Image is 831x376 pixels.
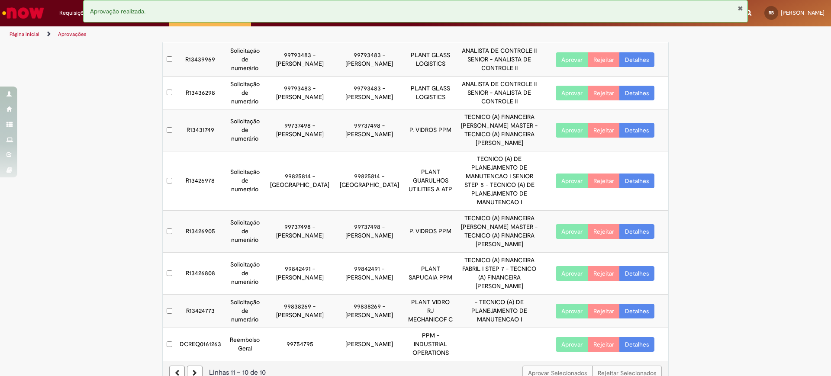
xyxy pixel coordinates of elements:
td: 99838269 - [PERSON_NAME] [335,295,404,328]
button: Rejeitar [588,266,620,281]
a: Página inicial [10,31,39,38]
td: Reembolso Geral [225,328,265,361]
button: Rejeitar [588,123,620,138]
button: Rejeitar [588,174,620,188]
td: R13426978 [176,151,225,211]
td: 99825814 - [GEOGRAPHIC_DATA] [335,151,404,211]
td: Solicitação de numerário [225,43,265,76]
td: 99793483 - [PERSON_NAME] [335,76,404,109]
td: 99842491 - [PERSON_NAME] [265,253,335,295]
a: Detalhes [619,304,654,318]
td: TECNICO (A) FINANCEIRA FABRIL I STEP 7 - TECNICO (A) FINANCEIRA [PERSON_NAME] [457,253,542,295]
a: Detalhes [619,86,654,100]
td: R13431749 [176,109,225,151]
img: ServiceNow [1,4,45,22]
td: 99793483 - [PERSON_NAME] [265,76,335,109]
td: PLANT GLASS LOGISTICS [404,43,457,76]
td: 99754795 [265,328,335,361]
td: PLANT VIDRO RJ MECHANICOF C [404,295,457,328]
span: Aprovação realizada. [90,7,145,15]
button: Aprovar [556,224,588,239]
td: TECNICO (A) FINANCEIRA [PERSON_NAME] MASTER - TECNICO (A) FINANCEIRA [PERSON_NAME] [457,109,542,151]
button: Aprovar [556,123,588,138]
td: TECNICO (A) FINANCEIRA [PERSON_NAME] MASTER - TECNICO (A) FINANCEIRA [PERSON_NAME] [457,211,542,253]
button: Rejeitar [588,86,620,100]
button: Rejeitar [588,224,620,239]
td: P. VIDROS PPM [404,109,457,151]
a: Detalhes [619,224,654,239]
td: 99793483 - [PERSON_NAME] [265,43,335,76]
button: Aprovar [556,86,588,100]
button: Aprovar [556,52,588,67]
td: Solicitação de numerário [225,109,265,151]
td: 99737498 - [PERSON_NAME] [265,109,335,151]
td: - TECNICO (A) DE PLANEJAMENTO DE MANUTENCAO I [457,295,542,328]
td: R13436298 [176,76,225,109]
td: R13439969 [176,43,225,76]
td: PLANT GUARULHOS UTILITIES A ATP [404,151,457,211]
td: Solicitação de numerário [225,76,265,109]
td: PLANT GLASS LOGISTICS [404,76,457,109]
td: P. VIDROS PPM [404,211,457,253]
td: 99793483 - [PERSON_NAME] [335,43,404,76]
td: TECNICO (A) DE PLANEJAMENTO DE MANUTENCAO I SENIOR STEP 5 - TECNICO (A) DE PLANEJAMENTO DE MANUTE... [457,151,542,211]
td: 99838269 - [PERSON_NAME] [265,295,335,328]
td: R13424773 [176,295,225,328]
button: Rejeitar [588,337,620,352]
td: PLANT SAPUCAIA PPM [404,253,457,295]
td: 99737498 - [PERSON_NAME] [265,211,335,253]
td: R13426808 [176,253,225,295]
td: Solicitação de numerário [225,253,265,295]
a: Detalhes [619,266,654,281]
span: RB [769,10,774,16]
td: 99825814 - [GEOGRAPHIC_DATA] [265,151,335,211]
td: Solicitação de numerário [225,295,265,328]
a: Detalhes [619,52,654,67]
button: Aprovar [556,304,588,318]
td: 99737498 - [PERSON_NAME] [335,109,404,151]
td: PPM - INDUSTRIAL OPERATIONS [404,328,457,361]
a: Detalhes [619,174,654,188]
button: Aprovar [556,174,588,188]
td: 99842491 - [PERSON_NAME] [335,253,404,295]
span: Requisições [59,9,90,17]
td: Solicitação de numerário [225,151,265,211]
td: [PERSON_NAME] [335,328,404,361]
a: Detalhes [619,123,654,138]
td: DCREQ0161263 [176,328,225,361]
button: Rejeitar [588,304,620,318]
a: Detalhes [619,337,654,352]
button: Rejeitar [588,52,620,67]
span: [PERSON_NAME] [781,9,825,16]
button: Aprovar [556,266,588,281]
button: Fechar Notificação [738,5,743,12]
td: 99737498 - [PERSON_NAME] [335,211,404,253]
td: ANALISTA DE CONTROLE II SENIOR - ANALISTA DE CONTROLE II [457,43,542,76]
td: R13426905 [176,211,225,253]
ul: Trilhas de página [6,26,548,42]
button: Aprovar [556,337,588,352]
td: ANALISTA DE CONTROLE II SENIOR - ANALISTA DE CONTROLE II [457,76,542,109]
a: Aprovações [58,31,87,38]
td: Solicitação de numerário [225,211,265,253]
